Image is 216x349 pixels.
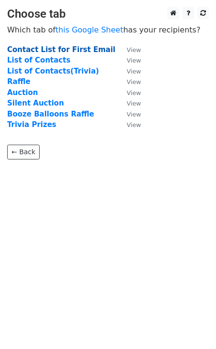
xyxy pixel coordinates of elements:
a: View [117,99,141,107]
a: Auction [7,88,38,97]
small: View [127,89,141,96]
small: View [127,46,141,53]
p: Which tab of has your recipients? [7,25,209,35]
small: View [127,121,141,128]
iframe: Chat Widget [168,303,216,349]
a: Booze Balloons Raffle [7,110,94,118]
small: View [127,111,141,118]
a: ← Back [7,145,40,159]
a: View [117,77,141,86]
small: View [127,100,141,107]
a: View [117,88,141,97]
a: Silent Auction [7,99,64,107]
a: Trivia Prizes [7,120,56,129]
a: Raffle [7,77,31,86]
a: View [117,45,141,54]
small: View [127,68,141,75]
a: View [117,67,141,75]
a: View [117,120,141,129]
a: Contact List for First Email [7,45,115,54]
small: View [127,78,141,85]
a: this Google Sheet [55,25,123,34]
small: View [127,57,141,64]
a: List of Contacts [7,56,70,64]
a: View [117,110,141,118]
h3: Choose tab [7,7,209,21]
a: View [117,56,141,64]
a: List of Contacts(Trivia) [7,67,99,75]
